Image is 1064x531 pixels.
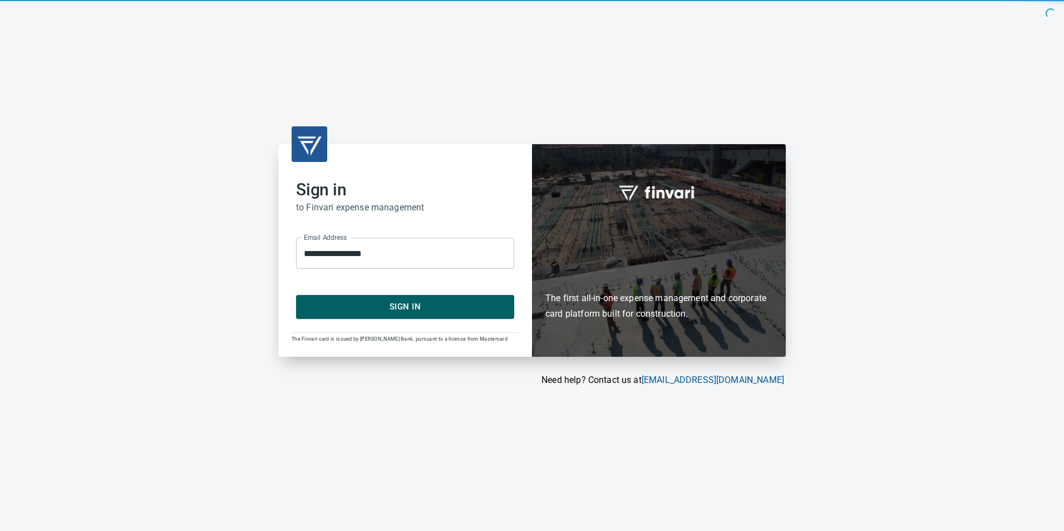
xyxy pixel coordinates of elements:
h2: Sign in [296,180,514,200]
span: The Finvari card is issued by [PERSON_NAME] Bank, pursuant to a license from Mastercard [292,336,508,342]
img: fullword_logo_white.png [617,179,701,205]
button: Sign In [296,295,514,318]
p: Need help? Contact us at [278,373,784,387]
a: [EMAIL_ADDRESS][DOMAIN_NAME] [642,375,784,385]
span: Sign In [308,299,502,314]
img: transparent_logo.png [296,131,323,158]
h6: The first all-in-one expense management and corporate card platform built for construction. [545,226,772,322]
div: Finvari [532,144,786,356]
h6: to Finvari expense management [296,200,514,215]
